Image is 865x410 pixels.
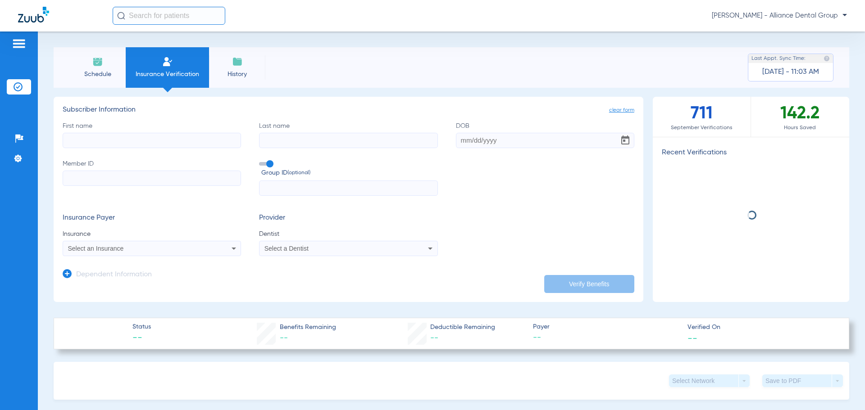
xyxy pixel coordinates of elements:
[63,214,241,223] h3: Insurance Payer
[264,245,309,252] span: Select a Dentist
[653,149,849,158] h3: Recent Verifications
[751,123,849,132] span: Hours Saved
[216,70,259,79] span: History
[132,322,151,332] span: Status
[18,7,49,23] img: Zuub Logo
[63,159,241,196] label: Member ID
[259,214,437,223] h3: Provider
[751,97,849,137] div: 142.2
[63,171,241,186] input: Member ID
[430,334,438,342] span: --
[533,322,680,332] span: Payer
[132,332,151,345] span: --
[430,323,495,332] span: Deductible Remaining
[751,54,806,63] span: Last Appt. Sync Time:
[456,133,634,148] input: DOBOpen calendar
[609,106,634,115] span: clear form
[162,56,173,67] img: Manual Insurance Verification
[616,131,634,149] button: Open calendar
[259,133,437,148] input: Last name
[132,70,202,79] span: Insurance Verification
[92,56,103,67] img: Schedule
[280,323,336,332] span: Benefits Remaining
[687,333,697,342] span: --
[76,70,119,79] span: Schedule
[68,245,124,252] span: Select an Insurance
[232,56,243,67] img: History
[456,122,634,148] label: DOB
[63,230,241,239] span: Insurance
[687,323,834,332] span: Verified On
[280,334,288,342] span: --
[12,38,26,49] img: hamburger-icon
[712,11,847,20] span: [PERSON_NAME] - Alliance Dental Group
[533,332,680,343] span: --
[117,12,125,20] img: Search Icon
[653,123,751,132] span: September Verifications
[762,68,819,77] span: [DATE] - 11:03 AM
[113,7,225,25] input: Search for patients
[261,168,437,178] span: Group ID
[824,55,830,62] img: last sync help info
[287,168,310,178] small: (optional)
[259,230,437,239] span: Dentist
[63,106,634,115] h3: Subscriber Information
[653,97,751,137] div: 711
[63,122,241,148] label: First name
[544,275,634,293] button: Verify Benefits
[76,270,152,279] h3: Dependent Information
[63,133,241,148] input: First name
[259,122,437,148] label: Last name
